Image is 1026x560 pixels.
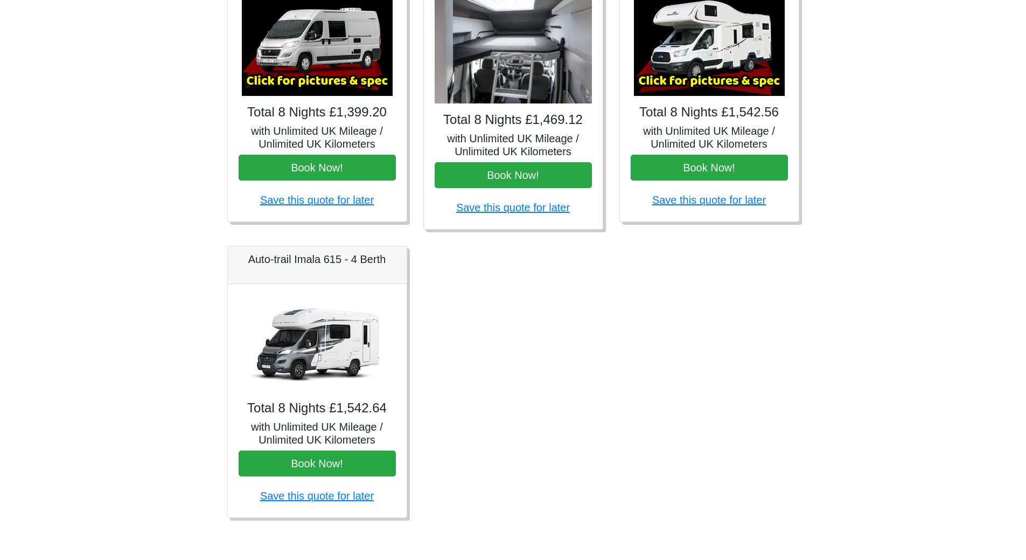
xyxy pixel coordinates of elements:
h4: Total 8 Nights £1,399.20 [239,105,396,120]
a: Save this quote for later [456,202,570,213]
h5: with Unlimited UK Mileage / Unlimited UK Kilometers [435,132,592,158]
h5: with Unlimited UK Mileage / Unlimited UK Kilometers [239,125,396,150]
button: Book Now! [239,451,396,476]
img: Auto-trail Imala 615 - 4 Berth [242,295,393,392]
a: Save this quote for later [652,194,766,206]
a: Save this quote for later [260,490,374,502]
a: Save this quote for later [260,194,374,206]
h4: Total 8 Nights £1,542.56 [631,105,788,120]
h4: Total 8 Nights £1,542.64 [239,400,396,416]
h4: Total 8 Nights £1,469.12 [435,112,592,128]
h5: Auto-trail Imala 615 - 4 Berth [239,253,396,266]
button: Book Now! [239,155,396,181]
button: Book Now! [435,162,592,188]
button: Book Now! [631,155,788,181]
h5: with Unlimited UK Mileage / Unlimited UK Kilometers [631,125,788,150]
h5: with Unlimited UK Mileage / Unlimited UK Kilometers [239,420,396,446]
